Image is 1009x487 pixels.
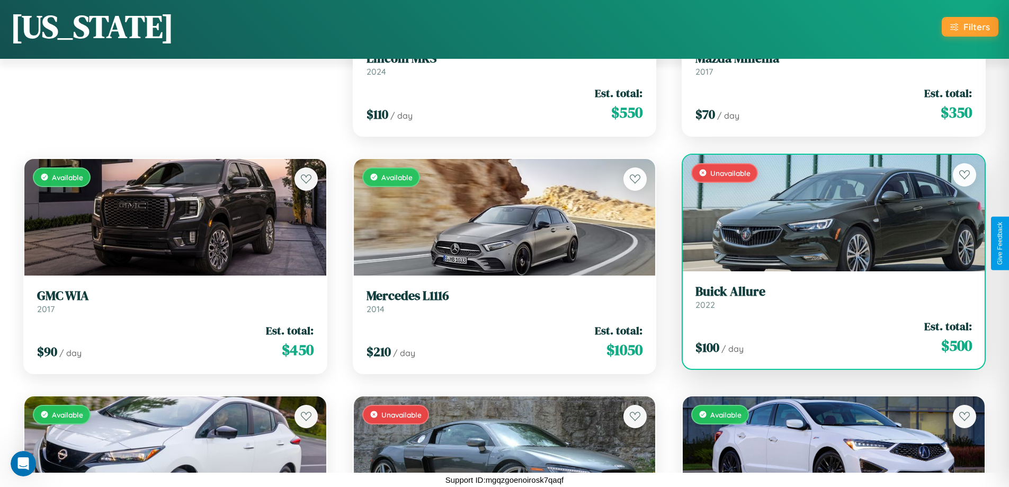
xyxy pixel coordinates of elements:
p: Support ID: mgqzgoenoirosk7qaqf [445,473,564,487]
a: Lincoln MKS2024 [367,51,643,77]
span: $ 500 [941,335,972,356]
span: $ 1050 [606,339,642,360]
span: Est. total: [595,85,642,101]
iframe: Intercom live chat [11,451,36,476]
span: / day [717,110,739,121]
span: $ 450 [282,339,314,360]
span: Est. total: [924,318,972,334]
span: / day [59,348,82,358]
span: $ 550 [611,102,642,123]
span: Est. total: [924,85,972,101]
span: 2022 [695,299,715,310]
span: / day [390,110,413,121]
span: Available [381,173,413,182]
div: Give Feedback [996,222,1004,265]
span: Available [710,410,742,419]
span: $ 90 [37,343,57,360]
a: Buick Allure2022 [695,284,972,310]
span: Est. total: [266,323,314,338]
button: Filters [942,17,998,37]
a: Mazda Millenia2017 [695,51,972,77]
h3: Mazda Millenia [695,51,972,66]
span: 2017 [695,66,713,77]
span: 2024 [367,66,386,77]
div: Filters [963,21,990,32]
span: $ 350 [941,102,972,123]
span: $ 70 [695,105,715,123]
h1: [US_STATE] [11,5,174,48]
h3: Lincoln MKS [367,51,643,66]
span: Available [52,173,83,182]
span: 2017 [37,304,55,314]
h3: Mercedes L1116 [367,288,643,304]
span: $ 210 [367,343,391,360]
span: / day [393,348,415,358]
span: $ 100 [695,339,719,356]
a: Mercedes L11162014 [367,288,643,314]
a: GMC WIA2017 [37,288,314,314]
h3: GMC WIA [37,288,314,304]
h3: Buick Allure [695,284,972,299]
span: 2014 [367,304,385,314]
span: Unavailable [381,410,422,419]
span: $ 110 [367,105,388,123]
span: Est. total: [595,323,642,338]
span: / day [721,343,744,354]
span: Available [52,410,83,419]
span: Unavailable [710,169,751,178]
